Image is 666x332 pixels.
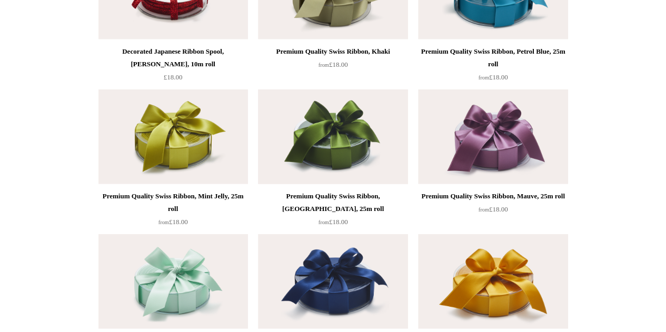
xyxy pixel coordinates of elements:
[418,234,568,329] img: Premium Quality Swiss Ribbon, Gold, 25m roll
[479,75,489,81] span: from
[164,73,183,81] span: £18.00
[261,45,405,58] div: Premium Quality Swiss Ribbon, Khaki
[98,234,248,329] img: Premium Quality Swiss Ribbon, Eau de Nil, 25m roll
[479,205,508,213] span: £18.00
[418,190,568,233] a: Premium Quality Swiss Ribbon, Mauve, 25m roll from£18.00
[319,62,329,68] span: from
[418,89,568,184] a: Premium Quality Swiss Ribbon, Mauve, 25m roll Premium Quality Swiss Ribbon, Mauve, 25m roll
[158,219,169,225] span: from
[479,207,489,213] span: from
[258,89,407,184] a: Premium Quality Swiss Ribbon, Irish Valley, 25m roll Premium Quality Swiss Ribbon, Irish Valley, ...
[98,234,248,329] a: Premium Quality Swiss Ribbon, Eau de Nil, 25m roll Premium Quality Swiss Ribbon, Eau de Nil, 25m ...
[418,89,568,184] img: Premium Quality Swiss Ribbon, Mauve, 25m roll
[158,218,188,226] span: £18.00
[98,89,248,184] img: Premium Quality Swiss Ribbon, Mint Jelly, 25m roll
[98,45,248,88] a: Decorated Japanese Ribbon Spool, [PERSON_NAME], 10m roll £18.00
[258,45,407,88] a: Premium Quality Swiss Ribbon, Khaki from£18.00
[98,190,248,233] a: Premium Quality Swiss Ribbon, Mint Jelly, 25m roll from£18.00
[418,45,568,88] a: Premium Quality Swiss Ribbon, Petrol Blue, 25m roll from£18.00
[258,234,407,329] a: Premium Quality Swiss Ribbon, Midnight Blue, 25m roll Premium Quality Swiss Ribbon, Midnight Blue...
[319,218,348,226] span: £18.00
[319,61,348,68] span: £18.00
[98,89,248,184] a: Premium Quality Swiss Ribbon, Mint Jelly, 25m roll Premium Quality Swiss Ribbon, Mint Jelly, 25m ...
[101,45,245,71] div: Decorated Japanese Ribbon Spool, [PERSON_NAME], 10m roll
[421,190,565,203] div: Premium Quality Swiss Ribbon, Mauve, 25m roll
[479,73,508,81] span: £18.00
[261,190,405,215] div: Premium Quality Swiss Ribbon, [GEOGRAPHIC_DATA], 25m roll
[258,89,407,184] img: Premium Quality Swiss Ribbon, Irish Valley, 25m roll
[258,190,407,233] a: Premium Quality Swiss Ribbon, [GEOGRAPHIC_DATA], 25m roll from£18.00
[418,234,568,329] a: Premium Quality Swiss Ribbon, Gold, 25m roll Premium Quality Swiss Ribbon, Gold, 25m roll
[101,190,245,215] div: Premium Quality Swiss Ribbon, Mint Jelly, 25m roll
[421,45,565,71] div: Premium Quality Swiss Ribbon, Petrol Blue, 25m roll
[319,219,329,225] span: from
[258,234,407,329] img: Premium Quality Swiss Ribbon, Midnight Blue, 25m roll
